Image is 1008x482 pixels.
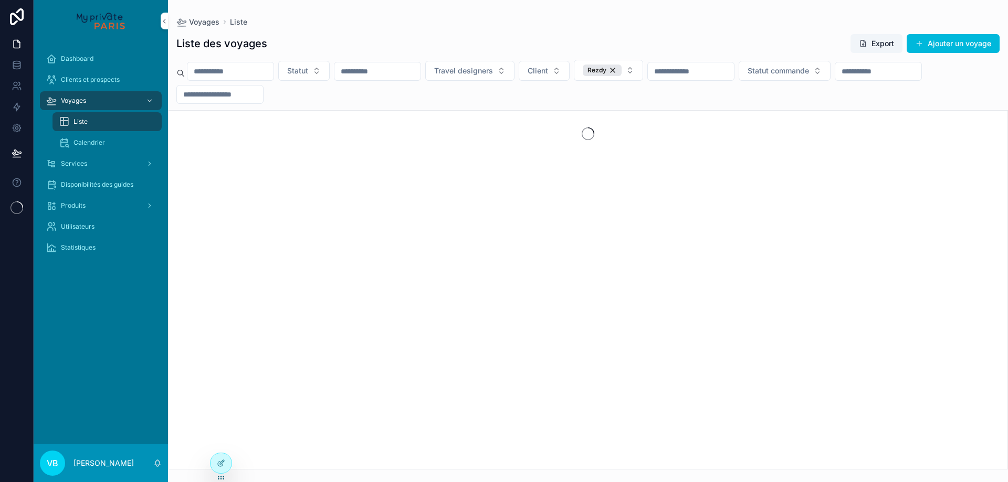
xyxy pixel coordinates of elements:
[61,55,93,63] span: Dashboard
[40,217,162,236] a: Utilisateurs
[61,97,86,105] span: Voyages
[519,61,570,81] button: Select Button
[176,17,219,27] a: Voyages
[40,238,162,257] a: Statistiques
[40,49,162,68] a: Dashboard
[40,91,162,110] a: Voyages
[278,61,330,81] button: Select Button
[61,201,86,210] span: Produits
[61,243,96,252] span: Statistiques
[528,66,548,76] span: Client
[40,154,162,173] a: Services
[583,65,622,76] button: Unselect REZDY
[61,222,94,231] span: Utilisateurs
[230,17,247,27] a: Liste
[850,34,902,53] button: Export
[189,17,219,27] span: Voyages
[40,196,162,215] a: Produits
[52,112,162,131] a: Liste
[52,133,162,152] a: Calendrier
[40,70,162,89] a: Clients et prospects
[574,60,643,81] button: Select Button
[287,66,308,76] span: Statut
[61,159,87,168] span: Services
[176,36,267,51] h1: Liste des voyages
[73,138,105,147] span: Calendrier
[434,66,493,76] span: Travel designers
[748,66,809,76] span: Statut commande
[47,457,58,469] span: VB
[907,34,1000,53] button: Ajouter un voyage
[61,180,133,189] span: Disponibilités des guides
[425,61,514,81] button: Select Button
[583,65,622,76] div: Rezdy
[77,13,124,29] img: App logo
[73,458,134,468] p: [PERSON_NAME]
[739,61,831,81] button: Select Button
[40,175,162,194] a: Disponibilités des guides
[34,42,168,271] div: scrollable content
[61,76,120,84] span: Clients et prospects
[73,117,88,126] span: Liste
